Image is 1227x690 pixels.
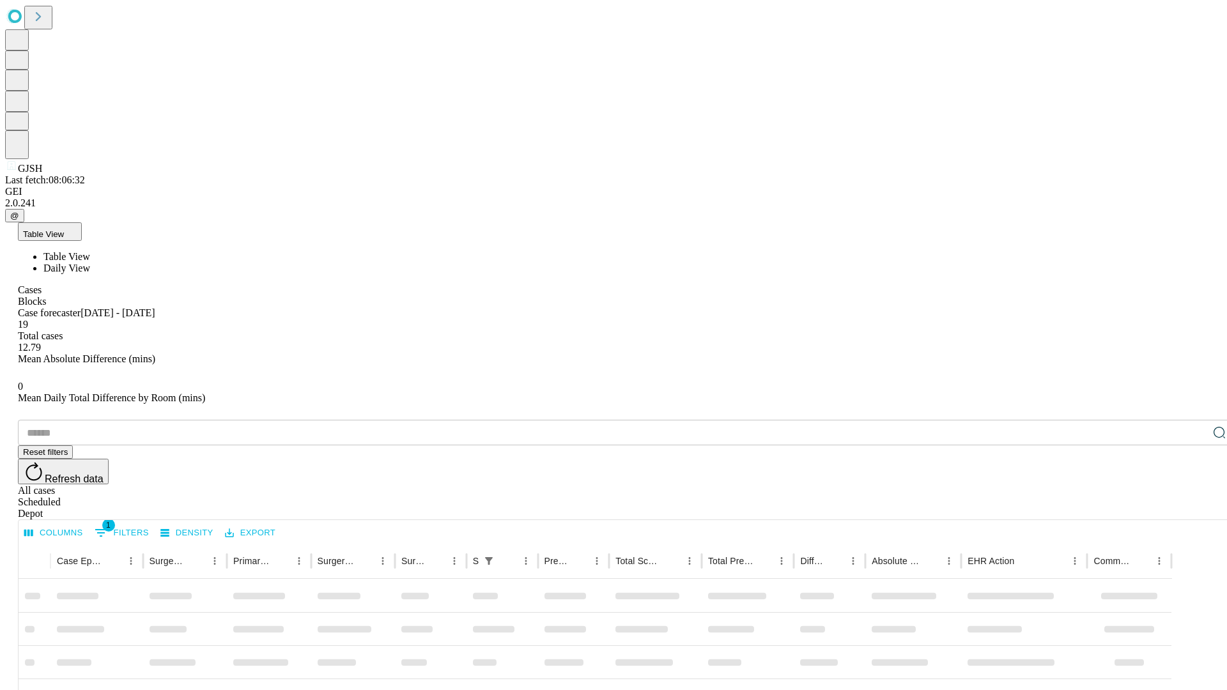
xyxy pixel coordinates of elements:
button: Sort [922,552,940,570]
button: Show filters [91,523,152,543]
button: Menu [1066,552,1084,570]
button: Table View [18,222,82,241]
span: @ [10,211,19,220]
div: Surgery Date [401,556,426,566]
button: Sort [104,552,122,570]
button: Menu [206,552,224,570]
button: Menu [517,552,535,570]
button: Menu [1150,552,1168,570]
button: Menu [681,552,698,570]
span: Refresh data [45,473,104,484]
div: Total Predicted Duration [708,556,754,566]
button: Refresh data [18,459,109,484]
button: Sort [356,552,374,570]
div: Comments [1093,556,1131,566]
span: 12.79 [18,342,41,353]
div: Absolute Difference [872,556,921,566]
div: Surgeon Name [150,556,187,566]
span: Daily View [43,263,90,273]
div: Scheduled In Room Duration [473,556,479,566]
div: Total Scheduled Duration [615,556,661,566]
button: Menu [374,552,392,570]
button: Sort [428,552,445,570]
button: Menu [290,552,308,570]
div: Surgery Name [318,556,355,566]
button: Menu [588,552,606,570]
div: GEI [5,186,1222,197]
span: Table View [43,251,90,262]
span: Mean Daily Total Difference by Room (mins) [18,392,205,403]
button: Sort [755,552,773,570]
button: Sort [663,552,681,570]
div: 2.0.241 [5,197,1222,209]
div: Predicted In Room Duration [544,556,569,566]
button: Sort [499,552,517,570]
button: Sort [1015,552,1033,570]
span: 0 [18,381,23,392]
div: Case Epic Id [57,556,103,566]
button: Sort [1132,552,1150,570]
button: @ [5,209,24,222]
div: Primary Service [233,556,270,566]
span: 19 [18,319,28,330]
button: Show filters [480,552,498,570]
span: GJSH [18,163,42,174]
div: Difference [800,556,825,566]
div: EHR Action [968,556,1014,566]
span: Case forecaster [18,307,81,318]
span: Mean Absolute Difference (mins) [18,353,155,364]
button: Sort [272,552,290,570]
span: [DATE] - [DATE] [81,307,155,318]
span: Total cases [18,330,63,341]
button: Sort [826,552,844,570]
button: Sort [188,552,206,570]
button: Select columns [21,523,86,543]
span: Reset filters [23,447,68,457]
button: Menu [940,552,958,570]
div: 1 active filter [480,552,498,570]
button: Export [222,523,279,543]
button: Density [157,523,217,543]
span: 1 [102,519,115,532]
button: Menu [844,552,862,570]
button: Reset filters [18,445,73,459]
span: Last fetch: 08:06:32 [5,174,85,185]
button: Sort [570,552,588,570]
button: Menu [773,552,791,570]
span: Table View [23,229,64,239]
button: Menu [445,552,463,570]
button: Menu [122,552,140,570]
